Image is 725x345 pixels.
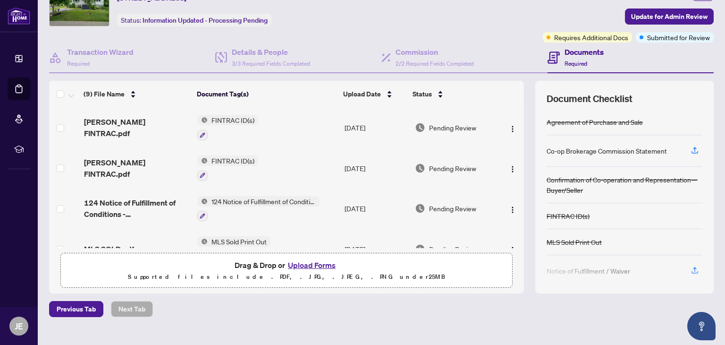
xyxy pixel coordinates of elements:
img: Logo [509,165,516,173]
th: Document Tag(s) [193,81,339,107]
span: Update for Admin Review [631,9,708,24]
h4: Documents [565,46,604,58]
span: Pending Review [429,203,476,214]
span: Pending Review [429,122,476,133]
button: Status Icon124 Notice of Fulfillment of Condition(s) - Agreement of Purchase and Sale [197,196,320,222]
span: [PERSON_NAME] FINTRAC.pdf [84,116,190,139]
h4: Transaction Wizard [67,46,134,58]
td: [DATE] [341,148,411,189]
span: MLS Sold Print Out [208,236,270,247]
button: Next Tab [111,301,153,317]
button: Previous Tab [49,301,103,317]
span: 124 Notice of Fulfillment of Condition(s) - Agreement of Purchase and Sale [208,196,320,207]
button: Open asap [687,312,716,340]
button: Status IconFINTRAC ID(s) [197,115,258,140]
button: Logo [505,120,520,135]
span: Required [565,60,587,67]
div: Agreement of Purchase and Sale [547,117,643,127]
img: Logo [509,125,516,133]
h4: Details & People [232,46,310,58]
span: Requires Additional Docs [554,32,628,43]
img: Status Icon [197,196,208,207]
span: FINTRAC ID(s) [208,115,258,125]
img: logo [8,7,30,25]
div: Confirmation of Co-operation and Representation—Buyer/Seller [547,174,702,195]
th: (9) File Name [80,81,193,107]
img: Logo [509,206,516,214]
span: Pending Review [429,244,476,254]
img: Document Status [415,163,425,173]
span: [PERSON_NAME] FINTRAC.pdf [84,157,190,180]
span: Previous Tab [57,302,96,317]
span: 124 Notice of Fulfillment of Conditions - Acknowledged.pdf [84,197,190,220]
img: Document Status [415,122,425,133]
span: JE [15,319,23,333]
img: Status Icon [197,115,208,125]
th: Status [409,81,496,107]
div: Notice of Fulfillment / Waiver [547,266,630,276]
button: Logo [505,241,520,257]
span: MLS SOLD.pdf [84,243,134,255]
div: MLS Sold Print Out [547,237,602,247]
span: Upload Date [343,89,381,99]
div: Status: [117,14,271,26]
th: Upload Date [339,81,409,107]
img: Document Status [415,244,425,254]
span: Drag & Drop orUpload FormsSupported files include .PDF, .JPG, .JPEG, .PNG under25MB [61,253,512,288]
button: Status IconMLS Sold Print Out [197,236,270,262]
td: [DATE] [341,189,411,229]
button: Status IconFINTRAC ID(s) [197,155,258,181]
td: [DATE] [341,229,411,269]
img: Status Icon [197,236,208,247]
span: 3/3 Required Fields Completed [232,60,310,67]
div: Co-op Brokerage Commission Statement [547,146,667,156]
span: Status [413,89,432,99]
img: Logo [509,246,516,254]
span: Drag & Drop or [235,259,338,271]
div: FINTRAC ID(s) [547,211,590,221]
img: Document Status [415,203,425,214]
span: Document Checklist [547,92,632,105]
span: Pending Review [429,163,476,173]
span: Information Updated - Processing Pending [143,16,268,25]
span: 2/2 Required Fields Completed [396,60,474,67]
td: [DATE] [341,107,411,148]
button: Logo [505,161,520,176]
span: Submitted for Review [647,32,710,43]
button: Logo [505,201,520,216]
span: FINTRAC ID(s) [208,155,258,166]
span: (9) File Name [84,89,125,99]
img: Status Icon [197,155,208,166]
button: Upload Forms [285,259,338,271]
h4: Commission [396,46,474,58]
button: Update for Admin Review [625,9,714,25]
span: Required [67,60,90,67]
p: Supported files include .PDF, .JPG, .JPEG, .PNG under 25 MB [67,271,506,283]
